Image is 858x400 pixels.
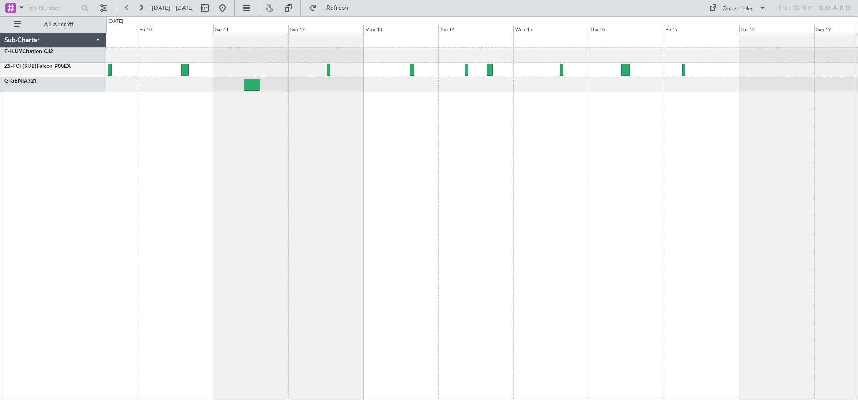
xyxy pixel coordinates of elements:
div: Sun 12 [288,25,363,33]
div: Fri 17 [664,25,739,33]
div: Mon 13 [363,25,438,33]
button: All Aircraft [10,17,97,32]
a: ZS-FCI (SUB)Falcon 900EX [4,64,71,69]
div: Sat 11 [213,25,288,33]
div: Sat 18 [739,25,814,33]
span: ZS-FCI (SUB) [4,64,37,69]
input: Trip Number [27,1,79,15]
div: Thu 16 [589,25,664,33]
div: Quick Links [722,4,753,13]
span: F-HJJV [4,49,22,54]
span: Refresh [319,5,356,11]
a: F-HJJVCitation CJ2 [4,49,53,54]
button: Quick Links [704,1,770,15]
span: G-GBNI [4,79,24,84]
span: [DATE] - [DATE] [152,4,194,12]
div: [DATE] [108,18,123,25]
div: Tue 14 [438,25,513,33]
span: All Aircraft [23,21,94,28]
button: Refresh [305,1,359,15]
div: Fri 10 [138,25,213,33]
a: G-GBNIA321 [4,79,37,84]
div: Wed 15 [513,25,589,33]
